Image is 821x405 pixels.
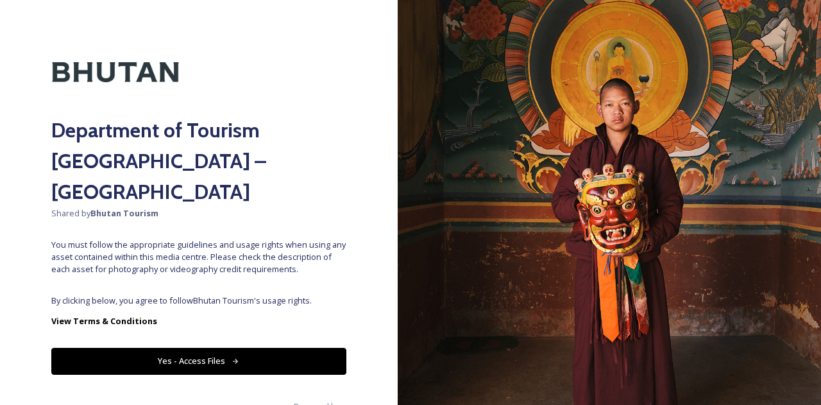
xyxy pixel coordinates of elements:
[51,115,346,207] h2: Department of Tourism [GEOGRAPHIC_DATA] – [GEOGRAPHIC_DATA]
[90,207,158,219] strong: Bhutan Tourism
[51,348,346,374] button: Yes - Access Files
[51,315,157,327] strong: View Terms & Conditions
[51,36,180,108] img: Kingdom-of-Bhutan-Logo.png
[51,207,346,220] span: Shared by
[51,313,346,329] a: View Terms & Conditions
[51,295,346,307] span: By clicking below, you agree to follow Bhutan Tourism 's usage rights.
[51,239,346,276] span: You must follow the appropriate guidelines and usage rights when using any asset contained within...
